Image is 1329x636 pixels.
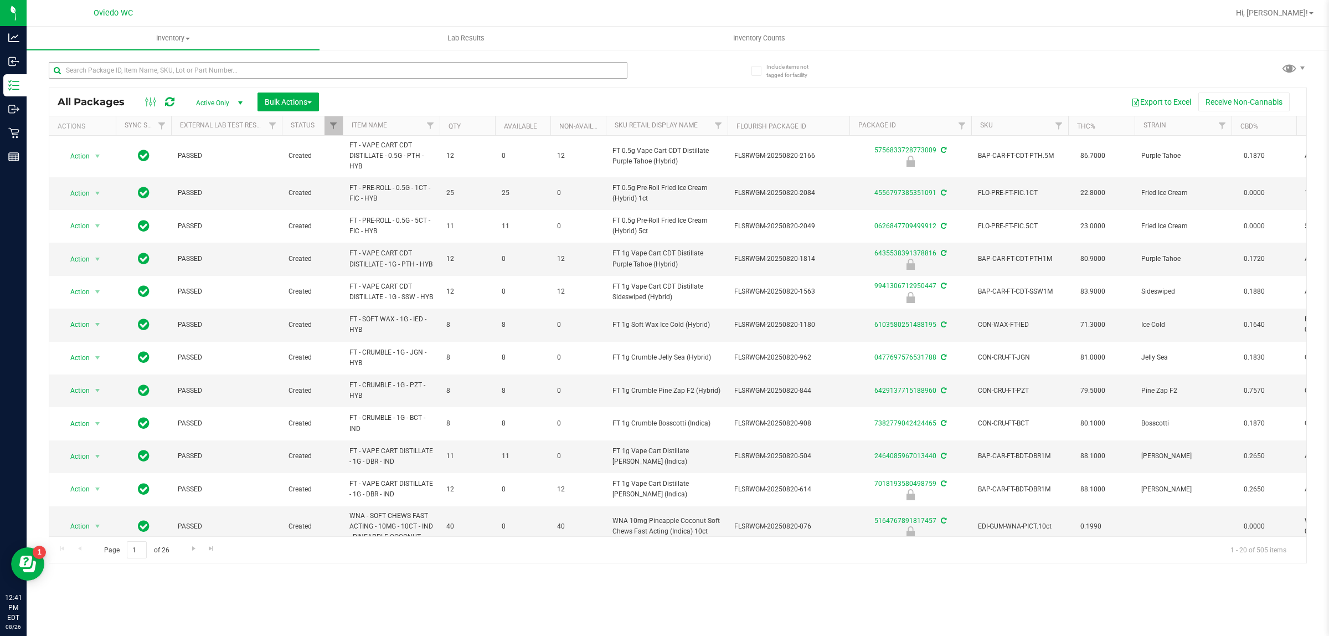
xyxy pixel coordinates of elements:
[5,623,22,631] p: 08/26
[91,186,105,201] span: select
[612,516,721,537] span: WNA 10mg Pineapple Coconut Soft Chews Fast Acting (Indica) 10ct
[138,448,150,464] span: In Sync
[1075,251,1111,267] span: 80.9000
[8,151,19,162] inline-svg: Reports
[27,33,320,43] span: Inventory
[1141,188,1225,198] span: Fried Ice Cream
[939,419,946,427] span: Sync from Compliance System
[848,526,973,537] div: Newly Received
[1143,121,1166,129] a: Strain
[978,188,1062,198] span: FLO-PRE-FT-FIC.1CT
[612,352,721,363] span: FT 1g Crumble Jelly Sea (Hybrid)
[848,489,973,500] div: Newly Received
[939,353,946,361] span: Sync from Compliance System
[178,286,275,297] span: PASSED
[60,148,90,164] span: Action
[95,541,178,558] span: Page of 26
[289,451,336,461] span: Created
[504,122,537,130] a: Available
[502,451,544,461] span: 11
[1141,352,1225,363] span: Jelly Sea
[49,62,627,79] input: Search Package ID, Item Name, SKU, Lot or Part Number...
[289,221,336,232] span: Created
[734,352,843,363] span: FLSRWGM-20250820-962
[446,418,488,429] span: 8
[446,188,488,198] span: 25
[978,151,1062,161] span: BAP-CAR-FT-CDT-PTH.5M
[502,484,544,495] span: 0
[1141,286,1225,297] span: Sideswiped
[978,418,1062,429] span: CON-CRU-FT-BCT
[1075,218,1111,234] span: 23.0000
[557,254,599,264] span: 12
[91,383,105,398] span: select
[349,216,433,237] span: FT - PRE-ROLL - 0.5G - 5CT - FIC - HYB
[1238,284,1270,300] span: 0.1880
[178,352,275,363] span: PASSED
[557,352,599,363] span: 0
[178,521,275,532] span: PASSED
[291,121,315,129] a: Status
[953,116,971,135] a: Filter
[502,286,544,297] span: 0
[91,317,105,332] span: select
[432,33,499,43] span: Lab Results
[874,249,936,257] a: 6435538391378816
[324,116,343,135] a: Filter
[978,254,1062,264] span: BAP-CAR-FT-CDT-PTH1M
[349,380,433,401] span: FT - CRUMBLE - 1G - PZT - HYB
[180,121,267,129] a: External Lab Test Result
[1198,93,1290,111] button: Receive Non-Cannabis
[939,452,946,460] span: Sync from Compliance System
[559,122,609,130] a: Non-Available
[1141,386,1225,396] span: Pine Zap F2
[446,352,488,363] span: 8
[612,386,721,396] span: FT 1g Crumble Pine Zap F2 (Hybrid)
[138,284,150,299] span: In Sync
[94,8,133,18] span: Oviedo WC
[178,320,275,330] span: PASSED
[60,284,90,300] span: Action
[502,352,544,363] span: 8
[612,320,721,330] span: FT 1g Soft Wax Ice Cold (Hybrid)
[1240,122,1258,130] a: CBD%
[874,321,936,329] a: 6103580251488195
[612,146,721,167] span: FT 0.5g Vape Cart CDT Distillate Purple Tahoe (Hybrid)
[289,188,336,198] span: Created
[446,286,488,297] span: 12
[289,484,336,495] span: Created
[289,352,336,363] span: Created
[60,186,90,201] span: Action
[502,188,544,198] span: 25
[1238,519,1270,535] span: 0.0000
[502,521,544,532] span: 0
[349,140,433,172] span: FT - VAPE CART CDT DISTILLATE - 0.5G - PTH - HYB
[734,320,843,330] span: FLSRWGM-20250820-1180
[289,521,336,532] span: Created
[289,418,336,429] span: Created
[352,121,387,129] a: Item Name
[874,353,936,361] a: 0477697576531788
[8,127,19,139] inline-svg: Retail
[178,386,275,396] span: PASSED
[1238,185,1270,201] span: 0.0000
[5,593,22,623] p: 12:41 PM EDT
[612,446,721,467] span: FT 1g Vape Cart Distillate [PERSON_NAME] (Indica)
[60,317,90,332] span: Action
[502,151,544,161] span: 0
[1075,317,1111,333] span: 71.3000
[421,116,440,135] a: Filter
[1075,284,1111,300] span: 83.9000
[1075,185,1111,201] span: 22.8000
[91,416,105,432] span: select
[1238,148,1270,164] span: 0.1870
[1238,251,1270,267] span: 0.1720
[612,248,721,269] span: FT 1g Vape Cart CDT Distillate Purple Tahoe (Hybrid)
[203,541,219,556] a: Go to the last page
[349,281,433,302] span: FT - VAPE CART CDT DISTILLATE - 1G - SSW - HYB
[736,122,806,130] a: Flourish Package ID
[446,221,488,232] span: 11
[502,221,544,232] span: 11
[1075,481,1111,497] span: 88.1000
[709,116,728,135] a: Filter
